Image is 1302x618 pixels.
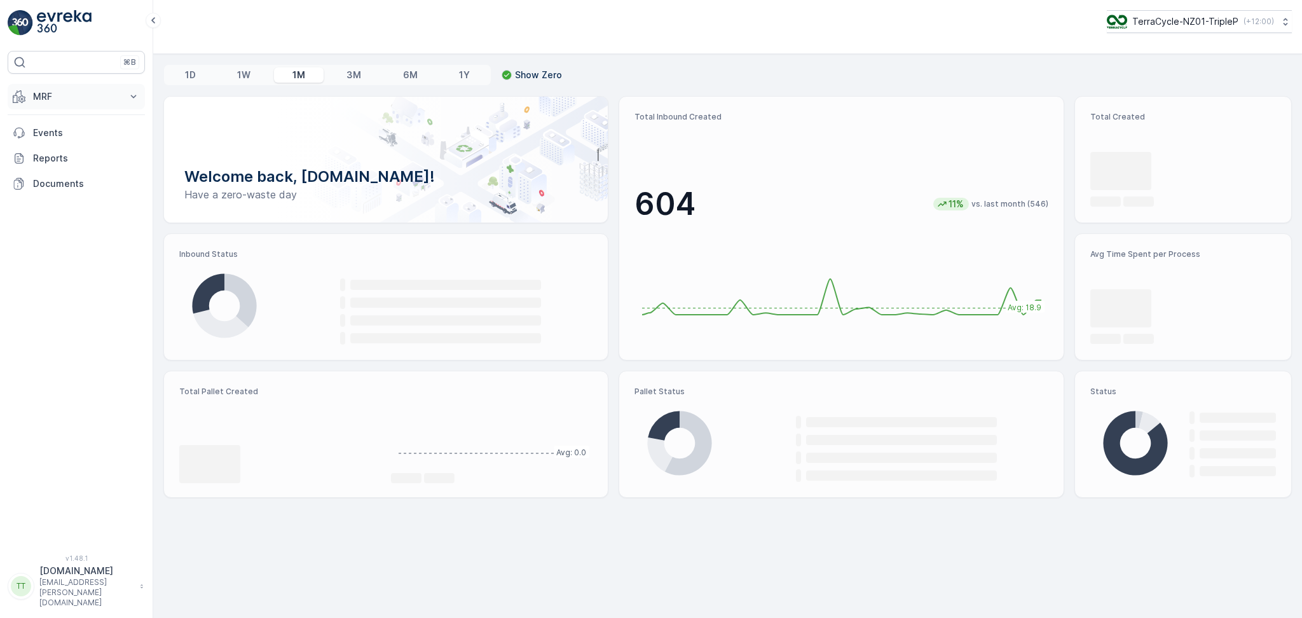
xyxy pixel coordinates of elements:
p: Total Pallet Created [179,387,381,397]
p: Reports [33,152,140,165]
button: TT[DOMAIN_NAME][EMAIL_ADDRESS][PERSON_NAME][DOMAIN_NAME] [8,565,145,608]
a: Events [8,120,145,146]
button: MRF [8,84,145,109]
p: 604 [634,185,696,223]
p: Have a zero-waste day [184,187,587,202]
p: ( +12:00 ) [1244,17,1274,27]
p: TerraCycle-NZ01-TripleP [1132,15,1238,28]
a: Documents [8,171,145,196]
img: logo_light-DOdMpM7g.png [37,10,92,36]
p: Status [1090,387,1276,397]
p: Avg Time Spent per Process [1090,249,1276,259]
p: Total Created [1090,112,1276,122]
p: 3M [346,69,361,81]
p: Inbound Status [179,249,593,259]
p: ⌘B [123,57,136,67]
p: 1W [237,69,250,81]
p: Documents [33,177,140,190]
p: [EMAIL_ADDRESS][PERSON_NAME][DOMAIN_NAME] [39,577,134,608]
img: TC_7kpGtVS.png [1107,15,1127,29]
p: Welcome back, [DOMAIN_NAME]! [184,167,587,187]
p: vs. last month (546) [971,199,1048,209]
p: Show Zero [515,69,562,81]
p: 11% [947,198,965,210]
button: TerraCycle-NZ01-TripleP(+12:00) [1107,10,1292,33]
p: Pallet Status [634,387,1048,397]
span: v 1.48.1 [8,554,145,562]
p: Total Inbound Created [634,112,1048,122]
p: Events [33,127,140,139]
div: TT [11,576,31,596]
p: 1M [292,69,305,81]
p: 1Y [459,69,470,81]
p: MRF [33,90,120,103]
p: 6M [403,69,418,81]
p: [DOMAIN_NAME] [39,565,134,577]
a: Reports [8,146,145,171]
img: logo [8,10,33,36]
p: 1D [185,69,196,81]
